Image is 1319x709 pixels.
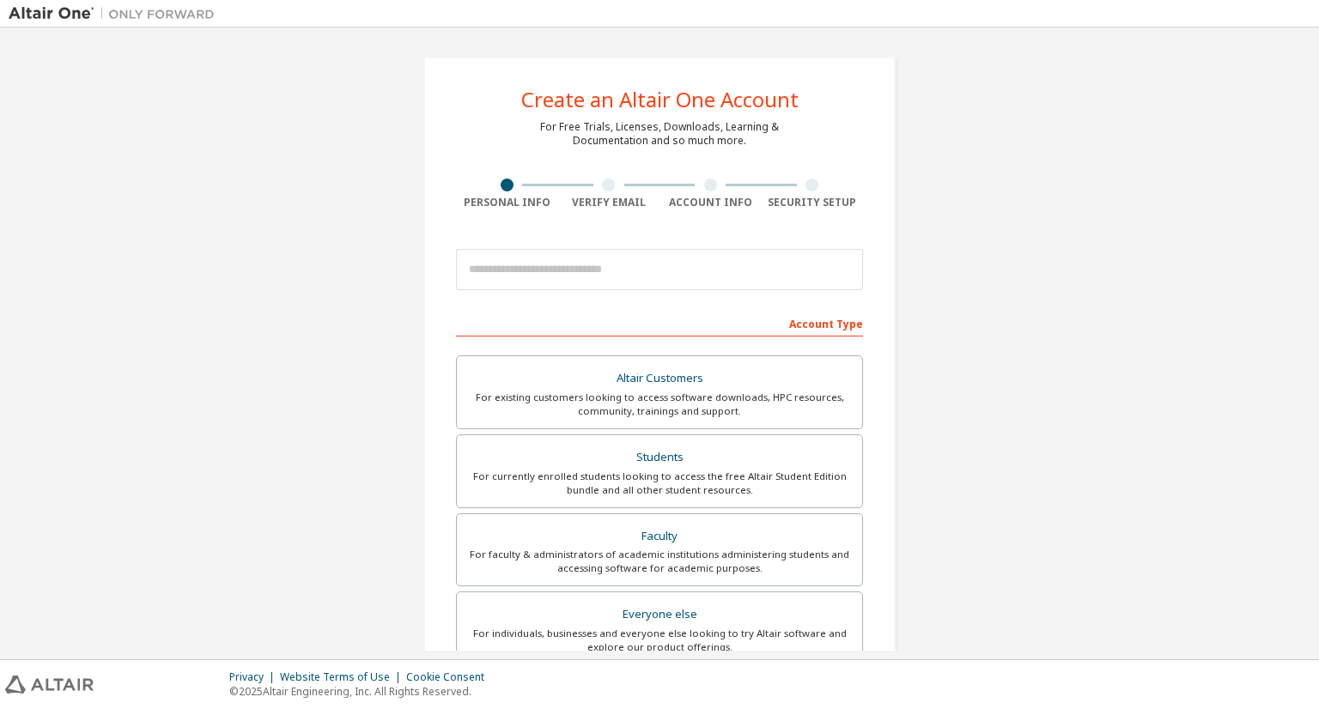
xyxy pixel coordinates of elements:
div: For faculty & administrators of academic institutions administering students and accessing softwa... [467,548,852,575]
div: Faculty [467,524,852,548]
div: Altair Customers [467,367,852,391]
div: Verify Email [558,196,660,209]
div: For Free Trials, Licenses, Downloads, Learning & Documentation and so much more. [540,120,779,148]
div: Everyone else [467,603,852,627]
div: Website Terms of Use [280,670,406,684]
img: Altair One [9,5,223,22]
div: Personal Info [456,196,558,209]
div: Security Setup [762,196,864,209]
img: altair_logo.svg [5,676,94,694]
div: Privacy [229,670,280,684]
div: Account Info [659,196,762,209]
div: For currently enrolled students looking to access the free Altair Student Edition bundle and all ... [467,470,852,497]
div: For individuals, businesses and everyone else looking to try Altair software and explore our prod... [467,627,852,654]
div: Create an Altair One Account [521,89,799,110]
div: For existing customers looking to access software downloads, HPC resources, community, trainings ... [467,391,852,418]
p: © 2025 Altair Engineering, Inc. All Rights Reserved. [229,684,495,699]
div: Account Type [456,309,863,336]
div: Students [467,445,852,470]
div: Cookie Consent [406,670,495,684]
